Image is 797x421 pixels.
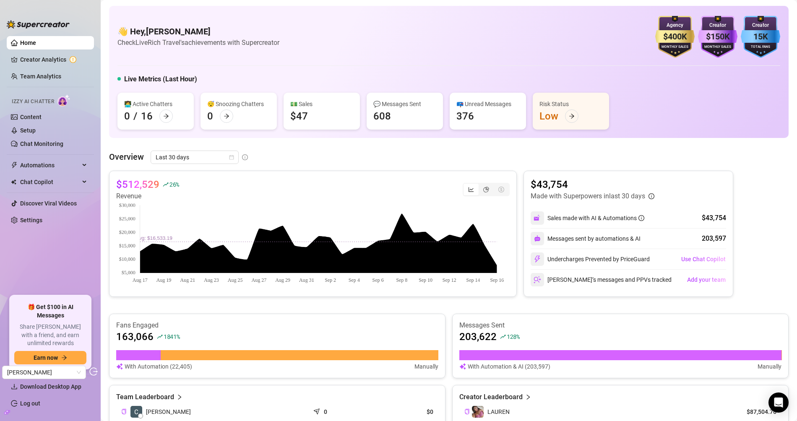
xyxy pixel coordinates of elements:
a: Discover Viral Videos [20,200,77,207]
button: Copy Creator ID [464,408,470,415]
span: 128 % [507,333,520,340]
img: Celest B [130,406,142,418]
article: $512,529 [116,178,159,191]
span: Earn now [34,354,58,361]
span: rise [500,334,506,340]
span: pie-chart [483,187,489,192]
span: ️‍LAUREN [487,408,510,415]
img: svg%3e [534,214,541,222]
div: Undercharges Prevented by PriceGuard [531,252,650,266]
div: 😴 Snoozing Chatters [207,99,270,109]
article: With Automation (22,405) [125,362,192,371]
span: copy [121,409,127,414]
span: dollar-circle [498,187,504,192]
div: $47 [290,109,308,123]
article: $87,504.76 [738,408,776,416]
div: Creator [741,21,780,29]
div: Monthly Sales [655,44,695,50]
span: right [525,392,531,402]
article: Revenue [116,191,179,201]
a: Log out [20,400,40,407]
span: rise [163,182,169,187]
div: $43,754 [702,213,726,223]
span: Download Desktop App [20,383,81,390]
div: Messages sent by automations & AI [531,232,641,245]
div: 0 [124,109,130,123]
article: Creator Leaderboard [459,392,523,402]
a: Settings [20,217,42,223]
div: 📪 Unread Messages [456,99,519,109]
article: $0 [379,408,433,416]
article: 0 [324,408,327,416]
article: Overview [109,151,144,163]
span: 🎁 Get $100 in AI Messages [14,303,86,320]
span: arrow-right [224,113,229,119]
div: Risk Status [539,99,602,109]
div: 15K [741,30,780,43]
article: Check LiveRich Travel's achievements with Supercreator [117,37,279,48]
img: svg%3e [534,235,541,242]
div: 16 [141,109,153,123]
span: build [4,409,10,415]
span: info-circle [638,215,644,221]
article: Manually [414,362,438,371]
div: Open Intercom Messenger [768,392,789,413]
div: $400K [655,30,695,43]
a: Chat Monitoring [20,140,63,147]
article: $43,754 [531,178,654,191]
span: arrow-right [569,113,575,119]
span: 1841 % [164,333,180,340]
article: Fans Engaged [116,321,438,330]
h4: 👋 Hey, [PERSON_NAME] [117,26,279,37]
img: Chat Copilot [11,179,16,185]
div: 608 [373,109,391,123]
div: 0 [207,109,213,123]
button: Add your team [687,273,726,286]
span: rise [157,334,163,340]
span: [PERSON_NAME] [146,407,191,416]
article: Manually [758,362,781,371]
span: download [11,383,18,390]
img: svg%3e [534,276,541,283]
span: Use Chat Copilot [681,256,726,262]
div: $150K [698,30,737,43]
span: right [177,392,182,402]
div: 203,597 [702,234,726,244]
span: info-circle [242,154,248,160]
article: 163,066 [116,330,154,343]
span: calendar [229,155,234,160]
h5: Live Metrics (Last Hour) [124,74,197,84]
div: 👩‍💻 Active Chatters [124,99,187,109]
span: Share [PERSON_NAME] with a friend, and earn unlimited rewards [14,323,86,348]
a: Content [20,114,42,120]
img: gold-badge-CigiZidd.svg [655,16,695,58]
img: svg%3e [116,362,123,371]
span: thunderbolt [11,162,18,169]
div: 💬 Messages Sent [373,99,436,109]
span: Add your team [687,276,726,283]
span: send [313,406,322,415]
span: logout [89,367,98,376]
img: blue-badge-DgoSNQY1.svg [741,16,780,58]
div: Creator [698,21,737,29]
span: arrow-right [163,113,169,119]
span: arrow-right [61,355,67,361]
a: Setup [20,127,36,134]
article: With Automation & AI (203,597) [468,362,550,371]
img: svg%3e [459,362,466,371]
div: 376 [456,109,474,123]
img: AI Chatter [57,94,70,107]
span: copy [464,409,470,414]
div: Agency [655,21,695,29]
span: info-circle [649,193,654,199]
button: Use Chat Copilot [681,252,726,266]
a: Team Analytics [20,73,61,80]
span: Automations [20,159,80,172]
button: Copy Teammate ID [121,408,127,415]
a: Creator Analytics exclamation-circle [20,53,87,66]
span: 26 % [169,180,179,188]
div: Sales made with AI & Automations [547,213,644,223]
span: Izzy AI Chatter [12,98,54,106]
div: segmented control [463,183,510,196]
div: Monthly Sales [698,44,737,50]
